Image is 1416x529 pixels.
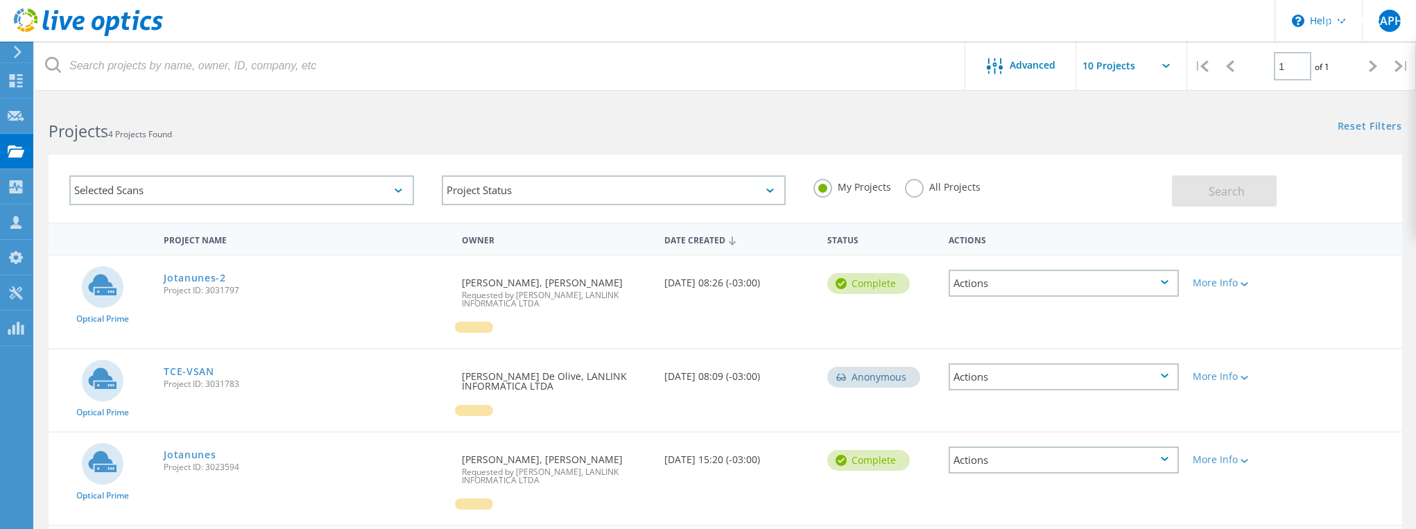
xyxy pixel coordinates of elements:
[1193,372,1287,381] div: More Info
[1010,60,1055,70] span: Advanced
[1187,42,1216,91] div: |
[657,256,820,302] div: [DATE] 08:26 (-03:00)
[1292,15,1304,27] svg: \n
[164,450,216,460] a: Jotanunes
[164,273,226,283] a: Jotanunes-2
[164,380,447,388] span: Project ID: 3031783
[76,408,129,417] span: Optical Prime
[164,463,447,471] span: Project ID: 3023594
[164,367,214,376] a: TCE-VSAN
[813,179,891,192] label: My Projects
[827,273,910,294] div: Complete
[49,120,108,142] b: Projects
[949,270,1178,297] div: Actions
[942,226,1185,252] div: Actions
[164,286,447,295] span: Project ID: 3031797
[827,367,920,388] div: Anonymous
[455,256,658,322] div: [PERSON_NAME], [PERSON_NAME]
[949,363,1178,390] div: Actions
[35,42,966,90] input: Search projects by name, owner, ID, company, etc
[455,349,658,405] div: [PERSON_NAME] De Olive, LANLINK INFORMATICA LTDA
[455,226,658,252] div: Owner
[76,315,129,323] span: Optical Prime
[827,450,910,471] div: Complete
[14,29,163,39] a: Live Optics Dashboard
[657,226,820,252] div: Date Created
[1193,278,1287,288] div: More Info
[1388,42,1416,91] div: |
[462,468,651,485] span: Requested by [PERSON_NAME], LANLINK INFORMATICA LTDA
[462,291,651,308] span: Requested by [PERSON_NAME], LANLINK INFORMATICA LTDA
[157,226,454,252] div: Project Name
[820,226,942,252] div: Status
[1315,61,1329,73] span: of 1
[1338,121,1402,133] a: Reset Filters
[657,349,820,395] div: [DATE] 08:09 (-03:00)
[1209,184,1245,199] span: Search
[905,179,981,192] label: All Projects
[1172,175,1277,207] button: Search
[442,175,786,205] div: Project Status
[76,492,129,500] span: Optical Prime
[455,433,658,498] div: [PERSON_NAME], [PERSON_NAME]
[657,433,820,478] div: [DATE] 15:20 (-03:00)
[949,446,1178,474] div: Actions
[1193,455,1287,465] div: More Info
[69,175,414,205] div: Selected Scans
[108,128,172,140] span: 4 Projects Found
